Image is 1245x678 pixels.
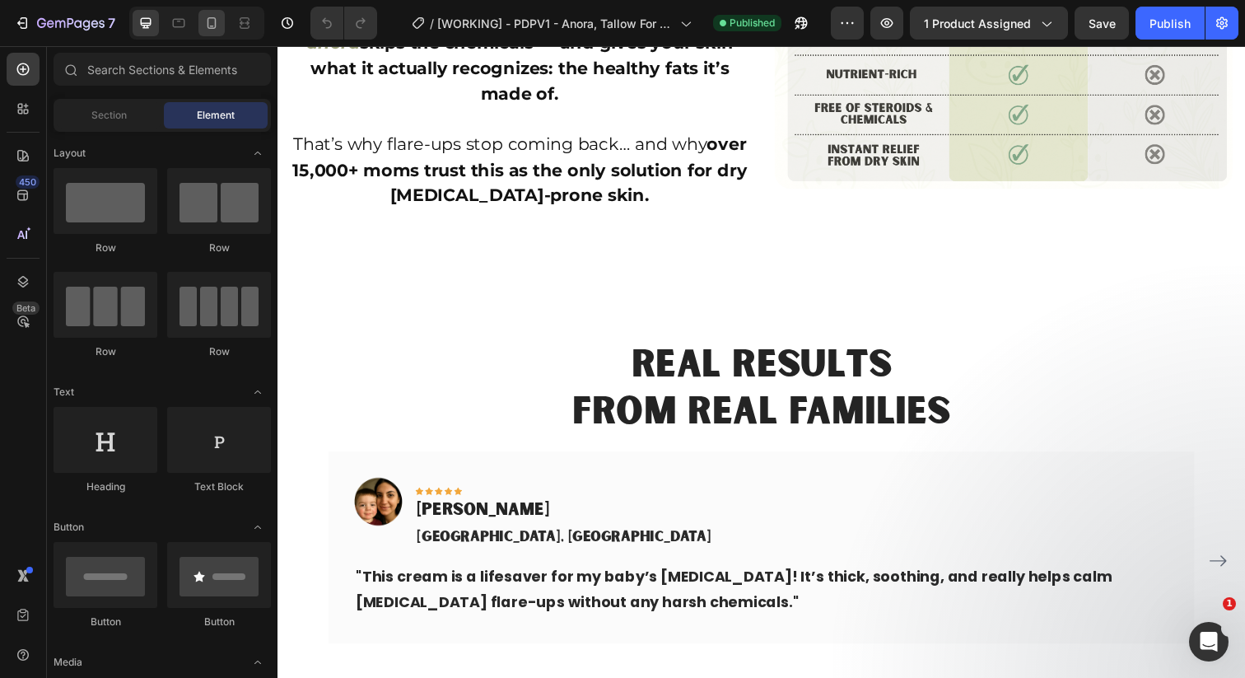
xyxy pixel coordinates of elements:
[1189,622,1229,662] iframe: Intercom live chat
[54,53,271,86] input: Search Sections & Elements
[245,140,271,166] span: Toggle open
[910,7,1068,40] button: 1 product assigned
[167,344,271,359] div: Row
[54,385,74,400] span: Text
[167,479,271,494] div: Text Block
[7,7,123,40] button: 7
[142,490,443,512] p: [GEOGRAPHIC_DATA], [GEOGRAPHIC_DATA]
[15,87,479,166] p: That’s why flare-ups stop coming back… and why
[167,241,271,255] div: Row
[54,146,86,161] span: Layout
[15,90,479,162] strong: over 15,000+ moms trust this as the only solution for dry [MEDICAL_DATA]-prone skin.
[924,15,1031,32] span: 1 product assigned
[1223,597,1236,610] span: 1
[1149,15,1191,32] div: Publish
[91,108,127,123] span: Section
[1135,7,1205,40] button: Publish
[54,520,84,535] span: Button
[430,15,434,32] span: /
[54,344,157,359] div: Row
[167,615,271,629] div: Button
[197,108,235,123] span: Element
[310,7,377,40] div: Undo/Redo
[54,241,157,255] div: Row
[730,16,775,30] span: Published
[245,649,271,676] span: Toggle open
[54,615,157,629] div: Button
[12,300,976,402] h2: REAL RESULTS FROM REAL FAMILIES
[78,441,128,490] img: Alt Image
[80,529,908,582] p: "This cream is a lifesaver for my baby’s [MEDICAL_DATA]! It’s thick, soothing, and really helps c...
[947,512,973,539] button: Carousel Next Arrow
[1089,16,1116,30] span: Save
[16,175,40,189] div: 450
[245,379,271,405] span: Toggle open
[12,302,40,315] div: Beta
[108,13,115,33] p: 7
[437,15,674,32] span: [WORKING] - PDPV1 - Anora, Tallow For Kids - T7
[54,479,157,494] div: Heading
[142,461,443,487] p: [PERSON_NAME]
[54,655,82,670] span: Media
[245,514,271,540] span: Toggle open
[277,46,1245,678] iframe: Design area
[1075,7,1129,40] button: Save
